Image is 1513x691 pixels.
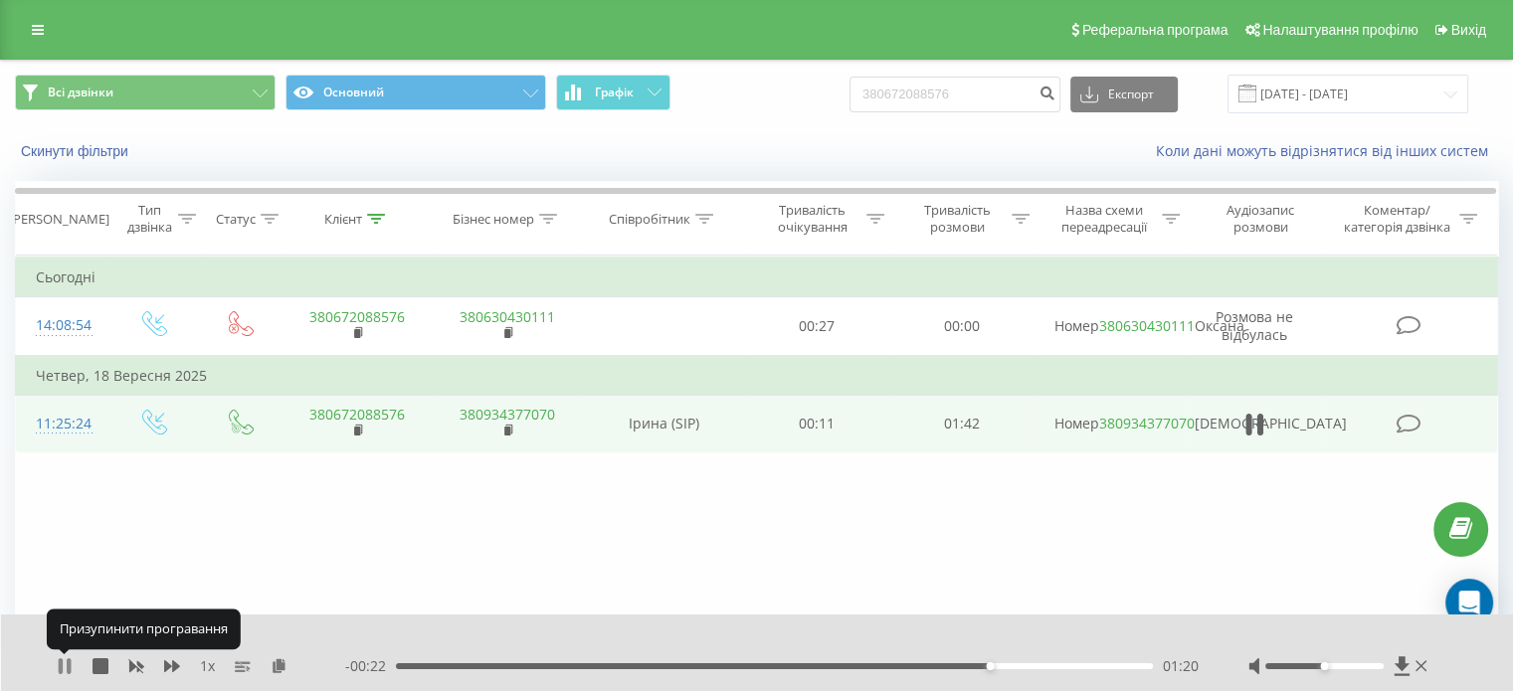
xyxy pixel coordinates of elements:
[1052,202,1157,236] div: Назва схеми переадресації
[986,662,994,670] div: Accessibility label
[1216,307,1293,344] span: Розмова не відбулась
[285,75,546,110] button: Основний
[595,86,634,99] span: Графік
[15,142,138,160] button: Скинути фільтри
[216,211,256,228] div: Статус
[15,75,276,110] button: Всі дзвінки
[907,202,1007,236] div: Тривалість розмови
[9,211,109,228] div: [PERSON_NAME]
[1163,656,1199,676] span: 01:20
[1262,22,1418,38] span: Налаштування профілю
[763,202,862,236] div: Тривалість очікування
[1338,202,1454,236] div: Коментар/категорія дзвінка
[1156,141,1498,160] a: Коли дані можуть відрізнятися вiд інших систем
[1320,662,1328,670] div: Accessibility label
[1070,77,1178,112] button: Експорт
[1203,202,1319,236] div: Аудіозапис розмови
[850,77,1060,112] input: Пошук за номером
[745,395,889,452] td: 00:11
[16,356,1498,396] td: Четвер, 18 Вересня 2025
[1098,414,1194,432] a: 380934377070
[125,202,172,236] div: Тип дзвінка
[556,75,670,110] button: Графік
[460,307,555,326] a: 380630430111
[36,306,89,345] div: 14:08:54
[48,85,113,100] span: Всі дзвінки
[453,211,534,228] div: Бізнес номер
[745,297,889,356] td: 00:27
[36,405,89,443] div: 11:25:24
[47,609,241,649] div: Призупинити програвання
[200,656,215,676] span: 1 x
[1445,579,1493,626] div: Open Intercom Messenger
[1034,297,1184,356] td: Номер Оксана
[324,211,362,228] div: Клієнт
[1451,22,1486,38] span: Вихід
[889,395,1034,452] td: 01:42
[609,211,690,228] div: Співробітник
[309,307,405,326] a: 380672088576
[345,656,396,676] span: - 00:22
[1082,22,1229,38] span: Реферальна програма
[309,405,405,424] a: 380672088576
[460,405,555,424] a: 380934377070
[16,258,1498,297] td: Сьогодні
[889,297,1034,356] td: 00:00
[583,395,745,452] td: Ірина (SIP)
[1034,395,1184,452] td: Номер [DEMOGRAPHIC_DATA]
[1098,316,1194,335] a: 380630430111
